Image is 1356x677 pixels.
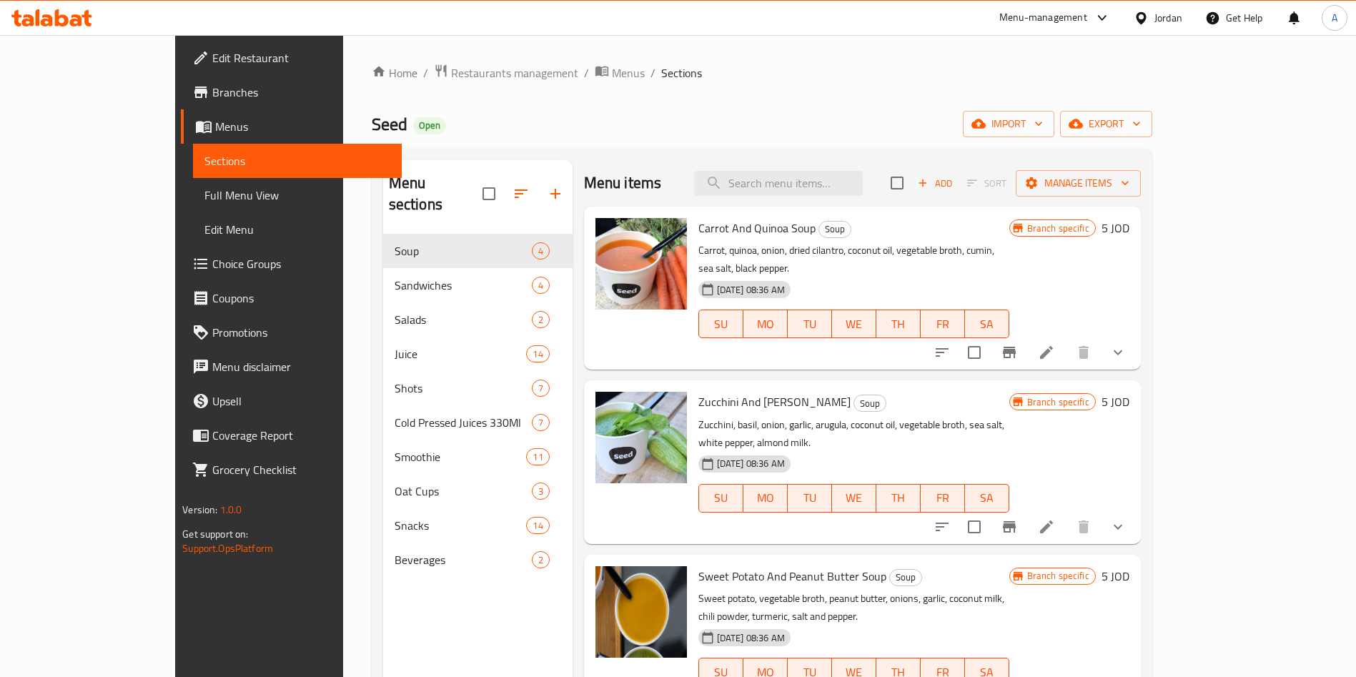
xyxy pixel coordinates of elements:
[533,553,549,567] span: 2
[532,483,550,500] div: items
[698,242,1009,277] p: Carrot, quinoa, onion, dried cilantro, coconut oil, vegetable broth, cumin, sea salt, black pepper.
[743,484,788,513] button: MO
[181,384,402,418] a: Upsell
[181,350,402,384] a: Menu disclaimer
[193,178,402,212] a: Full Menu View
[526,345,549,362] div: items
[1021,569,1095,583] span: Branch specific
[1038,518,1055,535] a: Edit menu item
[959,512,989,542] span: Select to update
[854,395,886,412] span: Soup
[912,172,958,194] button: Add
[526,448,549,465] div: items
[383,234,573,268] div: Soup4
[650,64,655,81] li: /
[921,310,965,338] button: FR
[876,484,921,513] button: TH
[1067,510,1101,544] button: delete
[698,590,1009,626] p: Sweet potato, vegetable broth, peanut butter, onions, garlic, coconut milk, chili powder, turmeri...
[1101,335,1135,370] button: show more
[395,311,532,328] div: Salads
[526,517,549,534] div: items
[372,108,407,140] span: Seed
[395,551,532,568] div: Beverages
[743,310,788,338] button: MO
[533,416,549,430] span: 7
[413,119,446,132] span: Open
[182,525,248,543] span: Get support on:
[538,177,573,211] button: Add section
[395,448,527,465] span: Smoothie
[698,484,743,513] button: SU
[532,414,550,431] div: items
[926,314,959,335] span: FR
[584,64,589,81] li: /
[853,395,886,412] div: Soup
[220,500,242,519] span: 1.0.0
[527,347,548,361] span: 14
[383,474,573,508] div: Oat Cups3
[1109,518,1127,535] svg: Show Choices
[181,315,402,350] a: Promotions
[212,49,390,66] span: Edit Restaurant
[1154,10,1182,26] div: Jordan
[395,242,532,260] span: Soup
[1027,174,1129,192] span: Manage items
[212,392,390,410] span: Upsell
[838,314,871,335] span: WE
[788,310,832,338] button: TU
[889,569,922,586] div: Soup
[890,569,921,585] span: Soup
[971,314,1004,335] span: SA
[1072,115,1141,133] span: export
[383,543,573,577] div: Beverages2
[181,109,402,144] a: Menus
[916,175,954,192] span: Add
[882,314,915,335] span: TH
[832,310,876,338] button: WE
[389,172,482,215] h2: Menu sections
[749,488,782,508] span: MO
[212,84,390,101] span: Branches
[533,279,549,292] span: 4
[876,310,921,338] button: TH
[181,418,402,453] a: Coverage Report
[912,172,958,194] span: Add item
[584,172,662,194] h2: Menu items
[595,392,687,483] img: Zucchini And Basil Soup
[383,440,573,474] div: Smoothie11
[383,508,573,543] div: Snacks14
[1060,111,1152,137] button: export
[1109,344,1127,361] svg: Show Choices
[698,217,816,239] span: Carrot And Quinoa Soup
[212,290,390,307] span: Coupons
[182,539,273,558] a: Support.OpsPlatform
[383,371,573,405] div: Shots7
[612,64,645,81] span: Menus
[181,453,402,487] a: Grocery Checklist
[395,483,532,500] span: Oat Cups
[532,277,550,294] div: items
[212,255,390,272] span: Choice Groups
[383,337,573,371] div: Juice14
[882,488,915,508] span: TH
[532,242,550,260] div: items
[926,488,959,508] span: FR
[182,500,217,519] span: Version:
[971,488,1004,508] span: SA
[395,380,532,397] div: Shots
[711,457,791,470] span: [DATE] 08:36 AM
[395,345,527,362] span: Juice
[193,144,402,178] a: Sections
[212,324,390,341] span: Promotions
[1021,395,1095,409] span: Branch specific
[595,64,645,82] a: Menus
[999,9,1087,26] div: Menu-management
[451,64,578,81] span: Restaurants management
[965,484,1009,513] button: SA
[533,382,549,395] span: 7
[819,221,851,237] span: Soup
